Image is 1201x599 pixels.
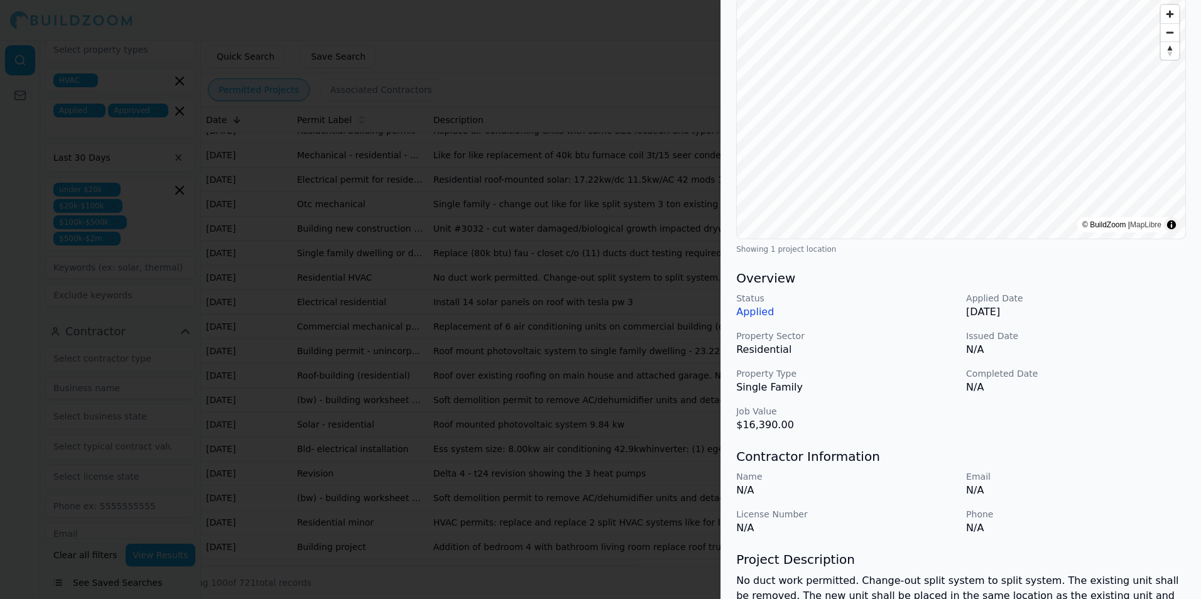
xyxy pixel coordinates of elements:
[736,380,956,395] p: Single Family
[1161,23,1179,41] button: Zoom out
[966,330,1186,342] p: Issued Date
[1130,220,1161,229] a: MapLibre
[966,521,1186,536] p: N/A
[736,292,956,305] p: Status
[736,418,956,433] p: $16,390.00
[736,405,956,418] p: Job Value
[736,483,956,498] p: N/A
[736,470,956,483] p: Name
[966,367,1186,380] p: Completed Date
[966,508,1186,521] p: Phone
[736,244,1186,254] div: Showing 1 project location
[966,305,1186,320] p: [DATE]
[736,330,956,342] p: Property Sector
[736,305,956,320] p: Applied
[736,269,1186,287] h3: Overview
[1161,5,1179,23] button: Zoom in
[1161,41,1179,60] button: Reset bearing to north
[966,292,1186,305] p: Applied Date
[1082,219,1161,231] div: © BuildZoom |
[736,448,1186,465] h3: Contractor Information
[966,342,1186,357] p: N/A
[736,367,956,380] p: Property Type
[966,470,1186,483] p: Email
[736,521,956,536] p: N/A
[966,380,1186,395] p: N/A
[736,551,1186,568] h3: Project Description
[736,342,956,357] p: Residential
[1164,217,1179,232] summary: Toggle attribution
[736,508,956,521] p: License Number
[966,483,1186,498] p: N/A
